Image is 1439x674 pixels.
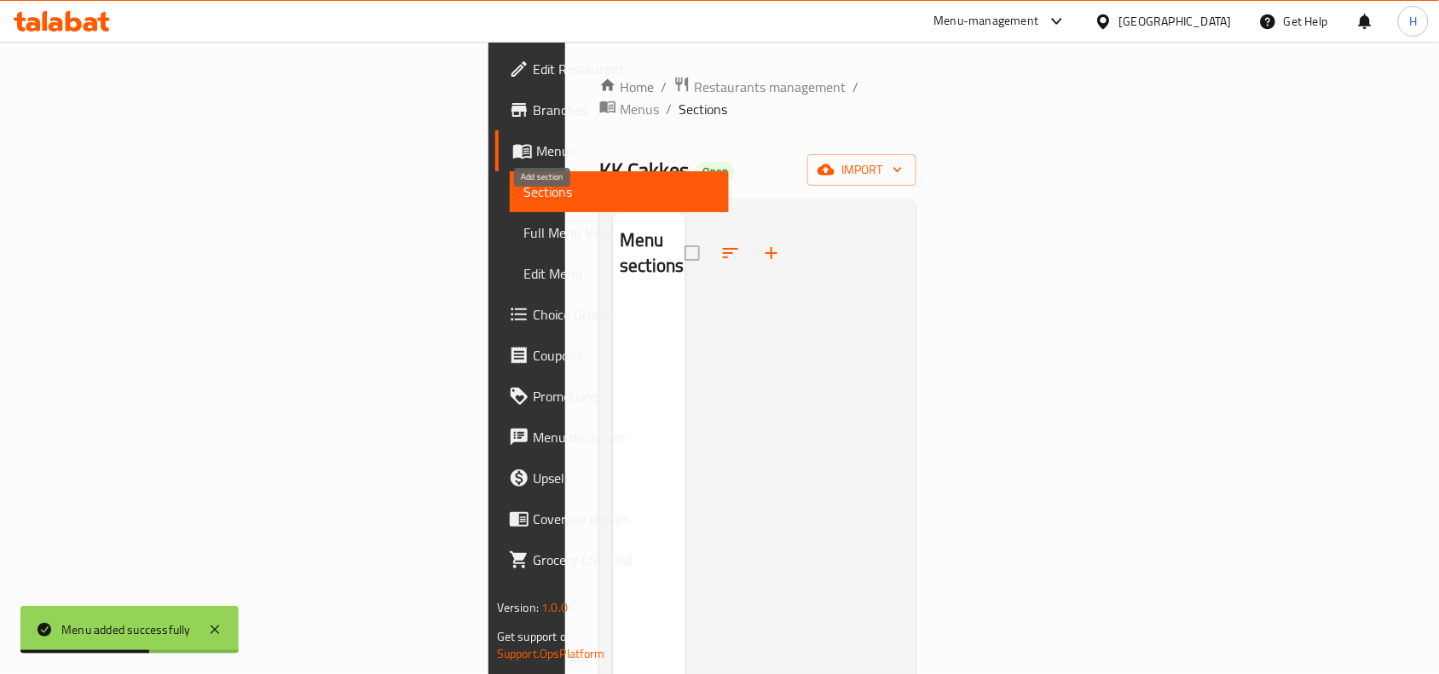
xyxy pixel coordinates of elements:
span: Branches [533,100,715,120]
a: Support.OpsPlatform [497,642,605,665]
a: Choice Groups [495,294,729,335]
li: / [852,77,858,97]
span: import [821,159,903,181]
a: Menus [495,130,729,171]
a: Coupons [495,335,729,376]
a: Restaurants management [673,76,846,98]
span: Get support on: [497,625,575,648]
span: Coverage Report [533,509,715,529]
nav: breadcrumb [599,76,916,120]
span: H [1409,12,1417,31]
span: Upsell [533,468,715,488]
span: 1.0.0 [541,596,568,619]
span: Grocery Checklist [533,550,715,570]
a: Edit Restaurant [495,49,729,89]
span: Full Menu View [523,222,715,243]
span: Menus [536,141,715,161]
a: Full Menu View [510,212,729,253]
span: Sections [523,181,715,202]
a: Sections [510,171,729,212]
div: [GEOGRAPHIC_DATA] [1119,12,1232,31]
span: Choice Groups [533,304,715,325]
nav: Menu sections [613,294,685,308]
div: Menu-management [934,11,1039,32]
span: Edit Menu [523,263,715,284]
a: Branches [495,89,729,130]
span: Promotions [533,386,715,406]
a: Coverage Report [495,498,729,539]
a: Menu disclaimer [495,417,729,458]
span: Restaurants management [694,77,846,97]
a: Edit Menu [510,253,729,294]
span: Version: [497,596,539,619]
button: import [807,154,916,186]
span: Menu disclaimer [533,427,715,447]
span: Edit Restaurant [533,59,715,79]
a: Grocery Checklist [495,539,729,580]
a: Promotions [495,376,729,417]
div: Menu added successfully [61,620,191,639]
span: Coupons [533,345,715,366]
a: Upsell [495,458,729,498]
